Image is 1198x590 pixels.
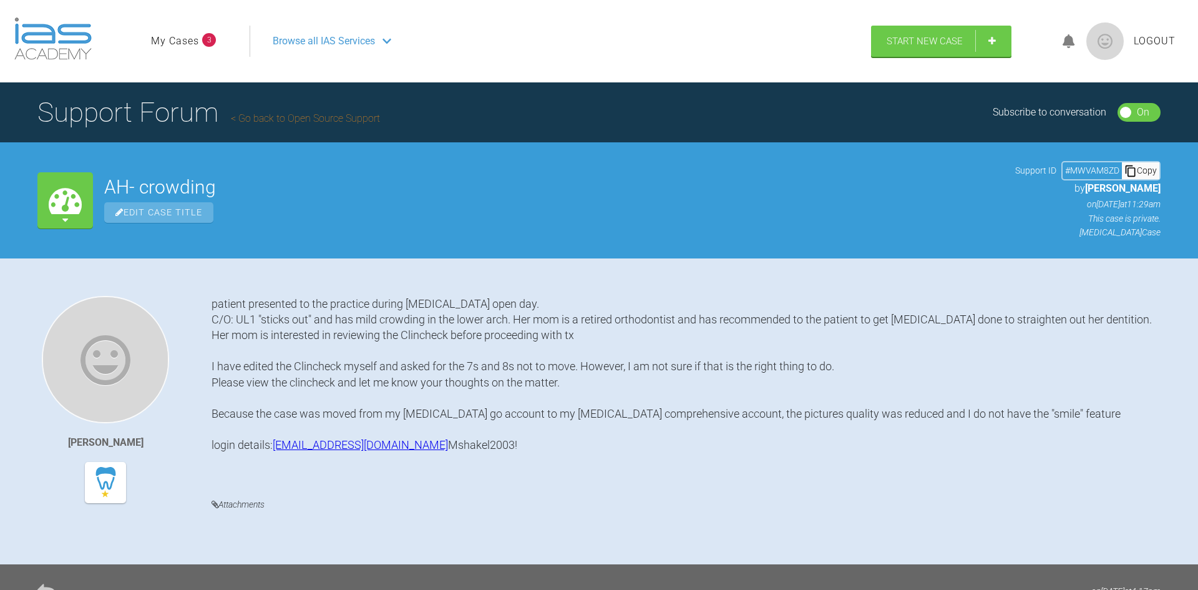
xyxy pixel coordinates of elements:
img: logo-light.3e3ef733.png [14,17,92,60]
p: by [1015,180,1161,197]
div: Subscribe to conversation [993,104,1106,120]
span: 3 [202,33,216,47]
div: On [1137,104,1149,120]
div: Copy [1122,162,1159,179]
a: My Cases [151,33,199,49]
p: This case is private. [1015,212,1161,225]
img: profile.png [1086,22,1124,60]
div: [PERSON_NAME] [68,435,144,451]
p: on [DATE] at 11:29am [1015,197,1161,211]
div: # MWVAM8ZD [1063,164,1122,177]
span: Start New Case [887,36,963,47]
a: Logout [1134,33,1176,49]
a: [EMAIL_ADDRESS][DOMAIN_NAME] [273,438,448,451]
h1: Support Forum [37,91,380,134]
span: Support ID [1015,164,1056,177]
span: [PERSON_NAME] [1085,182,1161,194]
span: Edit Case Title [104,202,213,223]
h2: AH- crowding [104,178,1004,197]
img: Marah Ziad [42,296,169,423]
h4: Attachments [212,497,1161,513]
p: [MEDICAL_DATA] Case [1015,225,1161,239]
a: Go back to Open Source Support [231,112,380,124]
span: Browse all IAS Services [273,33,375,49]
a: Start New Case [871,26,1011,57]
div: patient presented to the practice during [MEDICAL_DATA] open day. C/O: UL1 "sticks out" and has m... [212,296,1161,478]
